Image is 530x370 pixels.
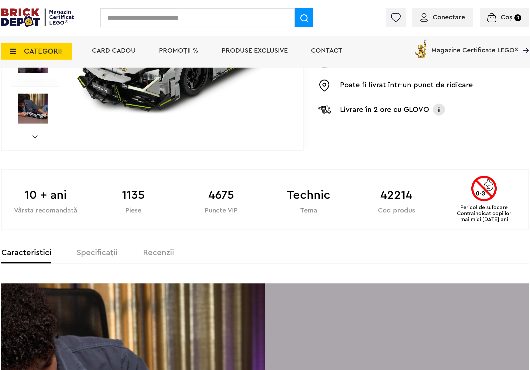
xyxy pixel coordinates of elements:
[177,207,265,214] div: Puncte VIP
[222,47,288,54] a: Produse exclusive
[92,47,136,54] a: Card Cadou
[265,207,353,214] div: Tema
[353,186,440,204] b: 42214
[90,207,177,214] div: Piese
[2,207,90,214] div: Vârsta recomandată
[77,249,118,257] label: Specificații
[143,249,174,257] label: Recenzii
[453,176,515,222] div: Pericol de sufocare Contraindicat copiilor mai mici [DATE] ani
[311,47,342,54] a: Contact
[353,207,440,214] div: Cod produs
[432,103,446,116] img: Info livrare cu GLOVO
[340,104,429,115] p: Livrare în 2 ore cu GLOVO
[177,186,265,204] b: 4675
[24,48,62,55] span: CATEGORII
[2,186,90,204] b: 10 + ani
[514,14,521,21] small: 0
[159,47,198,54] a: PROMOȚII %
[90,186,177,204] b: 1135
[518,38,529,45] a: Magazine Certificate LEGO®
[433,14,465,21] span: Conectare
[340,80,473,92] p: Poate fi livrat într-un punct de ridicare
[501,14,512,21] span: Coș
[32,135,38,138] a: Next
[431,38,518,54] span: Magazine Certificate LEGO®
[18,94,48,124] img: LEGO Technic Supermasina sport Lamborghini Revuelto
[265,186,353,204] b: Technic
[420,14,465,21] a: Conectare
[1,249,51,257] label: Caracteristici
[318,80,331,92] img: Easybox
[318,105,331,114] img: Livrare Glovo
